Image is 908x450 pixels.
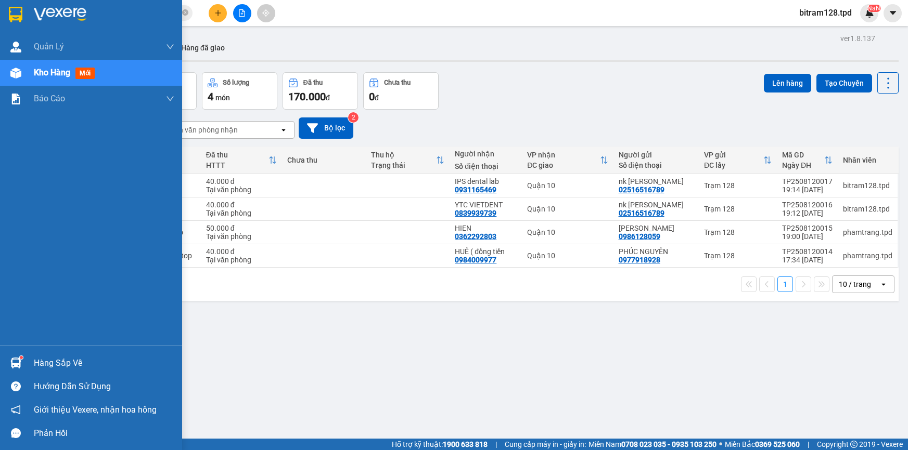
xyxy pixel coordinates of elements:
[619,186,664,194] div: 02516516789
[443,440,488,448] strong: 1900 633 818
[527,205,608,213] div: Quận 10
[719,442,722,446] span: ⚪️
[166,43,174,51] span: down
[366,147,450,174] th: Toggle SortBy
[777,147,838,174] th: Toggle SortBy
[704,205,772,213] div: Trạm 128
[782,209,833,217] div: 19:12 [DATE]
[704,161,763,169] div: ĐC lấy
[34,379,174,394] div: Hướng dẫn sử dụng
[384,79,411,86] div: Chưa thu
[34,403,157,416] span: Giới thiệu Vexere, nhận hoa hồng
[214,9,222,17] span: plus
[527,228,608,236] div: Quận 10
[764,74,811,92] button: Lên hàng
[10,358,21,368] img: warehouse-icon
[884,4,902,22] button: caret-down
[20,356,23,359] sup: 1
[619,177,694,186] div: nk lê anh
[782,201,833,209] div: TP2508120016
[34,68,70,77] span: Kho hàng
[619,209,664,217] div: 02516516789
[619,224,694,232] div: quang trung
[455,247,517,256] div: HUÊ ( đồng tiến
[704,252,772,260] div: Trạm 128
[166,95,174,103] span: down
[455,256,496,264] div: 0984009977
[782,177,833,186] div: TP2508120017
[839,279,871,289] div: 10 / trang
[725,439,800,450] span: Miền Bắc
[777,276,793,292] button: 1
[34,426,174,441] div: Phản hồi
[206,247,277,256] div: 40.000 đ
[303,79,323,86] div: Đã thu
[619,201,694,209] div: nk lê anh
[619,161,694,169] div: Số điện thoại
[782,161,824,169] div: Ngày ĐH
[840,33,875,44] div: ver 1.8.137
[619,151,694,159] div: Người gửi
[206,161,268,169] div: HTTT
[11,428,21,438] span: message
[843,205,892,213] div: bitram128.tpd
[527,181,608,190] div: Quận 10
[11,405,21,415] span: notification
[279,126,288,134] svg: open
[233,4,251,22] button: file-add
[527,151,599,159] div: VP nhận
[455,186,496,194] div: 0931165469
[257,4,275,22] button: aim
[75,68,95,79] span: mới
[865,8,874,18] img: icon-new-feature
[206,232,277,241] div: Tại văn phòng
[11,381,21,391] span: question-circle
[348,112,359,123] sup: 2
[455,177,517,186] div: IPS dental lab
[843,228,892,236] div: phamtrang.tpd
[182,8,188,18] span: close-circle
[166,125,238,135] div: Chọn văn phòng nhận
[288,90,326,103] span: 170.000
[392,439,488,450] span: Hỗ trợ kỹ thuật:
[206,224,277,232] div: 50.000 đ
[782,256,833,264] div: 17:34 [DATE]
[206,177,277,186] div: 40.000 đ
[262,9,270,17] span: aim
[455,232,496,241] div: 0362292803
[619,247,694,256] div: PHÚC NGUYÊN
[808,439,809,450] span: |
[782,151,824,159] div: Mã GD
[843,181,892,190] div: bitram128.tpd
[888,8,898,18] span: caret-down
[10,42,21,52] img: warehouse-icon
[299,117,353,139] button: Bộ lọc
[238,9,246,17] span: file-add
[371,161,436,169] div: Trạng thái
[782,232,833,241] div: 19:00 [DATE]
[363,72,439,110] button: Chưa thu0đ
[209,4,227,22] button: plus
[755,440,800,448] strong: 0369 525 060
[201,147,282,174] th: Toggle SortBy
[704,181,772,190] div: Trạm 128
[782,224,833,232] div: TP2508120015
[10,94,21,104] img: solution-icon
[208,90,213,103] span: 4
[202,72,277,110] button: Số lượng4món
[816,74,872,92] button: Tạo Chuyến
[704,228,772,236] div: Trạm 128
[455,162,517,170] div: Số điện thoại
[283,72,358,110] button: Đã thu170.000đ
[699,147,777,174] th: Toggle SortBy
[287,156,361,164] div: Chưa thu
[843,156,892,164] div: Nhân viên
[527,252,608,260] div: Quận 10
[173,35,233,60] button: Hàng đã giao
[867,5,880,12] sup: NaN
[206,186,277,194] div: Tại văn phòng
[223,79,249,86] div: Số lượng
[206,256,277,264] div: Tại văn phòng
[34,355,174,371] div: Hàng sắp về
[455,150,517,158] div: Người nhận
